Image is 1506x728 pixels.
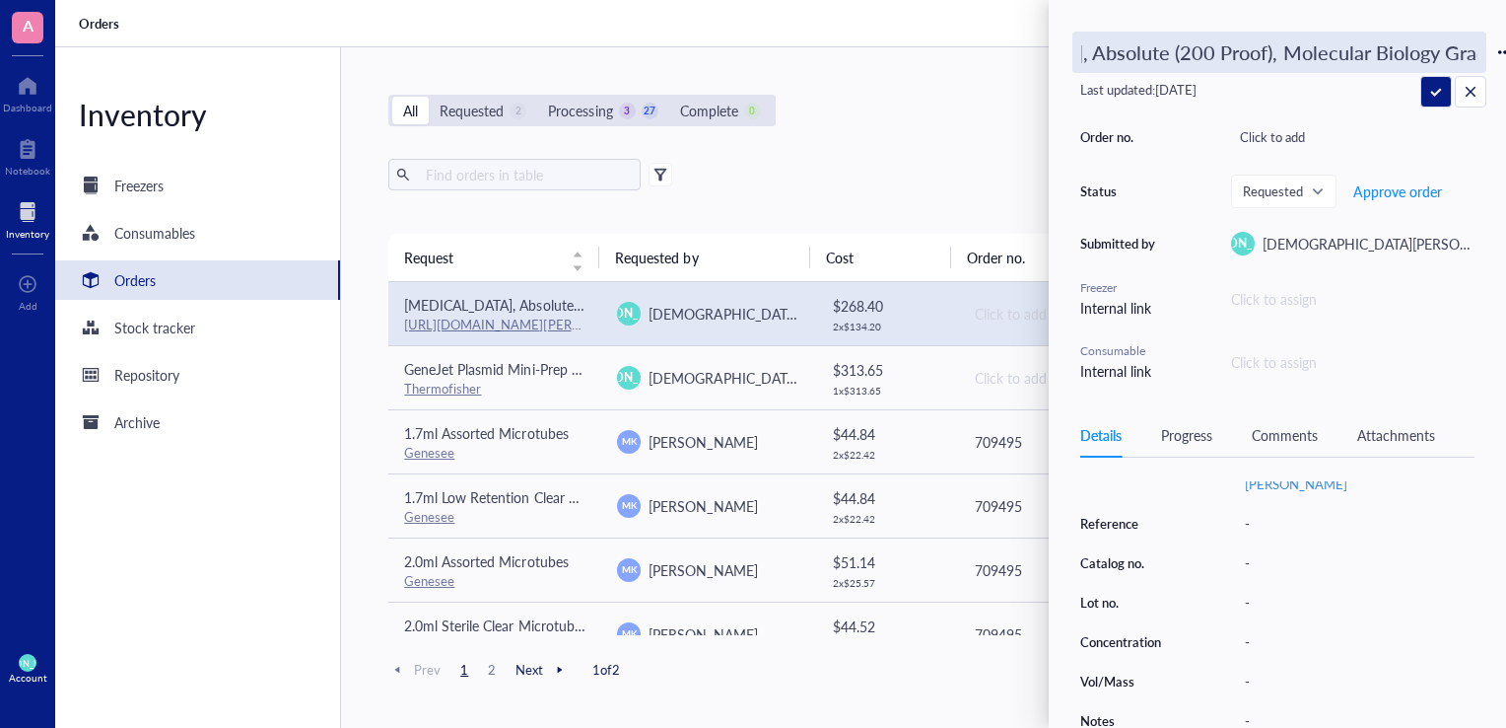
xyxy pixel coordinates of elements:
div: Account [9,672,47,684]
div: - [1236,589,1474,617]
div: Click to add [1231,123,1474,151]
span: 1 [452,661,476,679]
button: Approve order [1352,176,1443,207]
div: Internal link [1080,297,1159,319]
span: Request [404,247,560,268]
span: 1.7ml Assorted Microtubes [404,423,568,443]
span: Approve order [1353,183,1442,199]
td: 709495 [957,602,1170,666]
div: Catalog no. [1080,554,1181,572]
div: Lot no. [1080,594,1181,612]
span: Requested [1243,182,1321,200]
div: Stock tracker [114,317,195,338]
div: Orders [114,269,156,291]
td: 709495 [957,409,1170,473]
span: Next [515,661,569,679]
a: Archive [55,402,340,442]
span: 2.0ml Sterile Clear Microtubes [404,616,586,635]
td: 709495 [957,473,1170,538]
span: [PERSON_NAME] [649,432,757,452]
div: - [1236,549,1474,577]
a: Thermofisher [404,379,481,398]
div: 0 [744,103,761,119]
div: Complete [680,100,738,121]
span: GeneJet Plasmid Mini-Prep Kit 250 Preps [404,359,652,379]
span: MK [622,498,637,512]
div: Click to add [975,303,1154,325]
div: Add [19,300,37,312]
div: $ 44.84 [833,487,941,509]
div: Click to assign [1231,351,1317,373]
div: $ 51.14 [833,551,941,573]
div: 2 x $ 25.57 [833,577,941,589]
div: Requested [440,100,504,121]
span: [MEDICAL_DATA], Absolute (200 Proof), Molecular Biology Grade, [PERSON_NAME] BioReagents™ [404,295,1007,315]
span: [PERSON_NAME] [649,496,757,516]
span: [PERSON_NAME] [1196,235,1291,253]
div: Order no. [1080,128,1159,146]
div: Attachments [1357,424,1435,446]
div: 709495 [975,623,1154,645]
div: Click to add [975,367,1154,389]
span: 1.7ml Low Retention Clear Microtubes [404,487,637,507]
a: Repository [55,355,340,395]
div: 2 [510,103,526,119]
div: 3 [619,103,636,119]
div: Processing [548,100,612,121]
div: $ 313.65 [833,359,941,381]
div: Internal link [1080,360,1159,382]
span: [PERSON_NAME] [582,305,677,323]
a: Dashboard [3,70,52,113]
div: Progress [1161,424,1212,446]
div: Notebook [5,165,50,177]
span: MK [622,626,637,640]
div: Consumables [114,222,195,244]
a: Genesee [404,443,454,462]
div: $ 44.52 [833,616,941,637]
a: Consumables [55,213,340,253]
span: [PERSON_NAME] [649,560,757,580]
div: Reference [1080,515,1181,533]
div: Click to assign [1231,288,1474,310]
td: Click to add [957,345,1170,409]
th: Order no. [951,234,1162,281]
div: 709495 [975,495,1154,517]
a: Freezers [55,166,340,205]
div: 2 x $ 22.42 [833,449,941,461]
th: Request [388,234,599,281]
div: Consumable [1080,342,1159,360]
span: A [23,13,34,37]
span: 2.0ml Assorted Microtubes [404,551,568,571]
div: $ 268.40 [833,295,941,317]
a: Stock tracker [55,308,340,347]
div: - [1236,668,1474,695]
span: MK [622,562,637,576]
span: [PERSON_NAME] [649,624,757,644]
span: MK [622,434,637,448]
a: Notebook [5,133,50,177]
div: segmented control [388,95,775,126]
div: 709495 [975,431,1154,453]
div: 1 x $ 313.65 [833,385,941,397]
span: [DEMOGRAPHIC_DATA][PERSON_NAME] [649,304,907,324]
span: Prev [388,661,441,679]
a: Genesee [404,571,454,590]
div: Last updated: [DATE] [1080,81,1474,99]
a: Orders [55,260,340,300]
div: - [1236,628,1474,656]
a: Orders [79,15,123,33]
div: 2 x $ 134.20 [833,321,941,332]
div: Repository [114,364,179,386]
div: Freezer [1080,279,1159,297]
div: - [1236,510,1474,538]
div: Archive [114,411,160,433]
div: Freezers [114,175,164,196]
a: Genesee [404,507,454,526]
div: Details [1080,424,1122,446]
div: Inventory [55,95,340,134]
th: Requested by [599,234,810,281]
div: Concentration [1080,633,1181,651]
div: Status [1080,182,1159,200]
input: Find orders in table [418,160,633,189]
th: Cost [810,234,951,281]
